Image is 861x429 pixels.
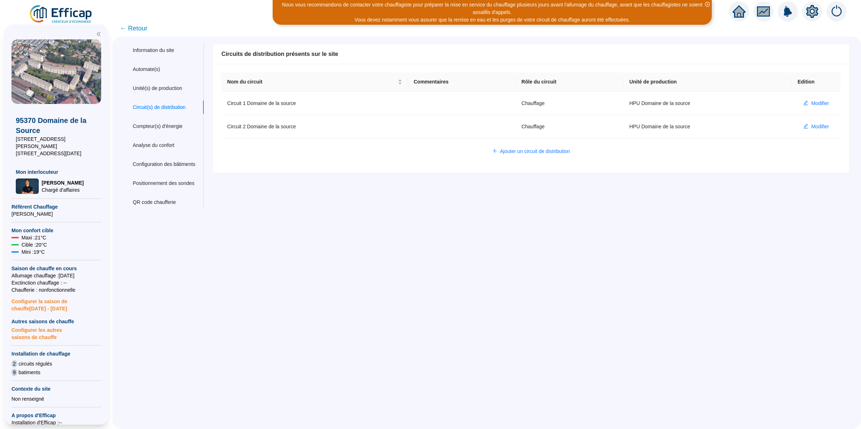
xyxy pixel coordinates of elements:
[516,92,624,115] td: Chauffage
[792,72,841,92] th: Edition
[778,1,798,22] img: alerts
[274,16,711,24] div: Vous devez notamment vous assurer que la remise en eau et les purges de votre circuit de chauffag...
[11,419,101,426] span: Installation d'Efficap : --
[492,148,497,153] span: plus
[16,178,39,194] img: Chargé d'affaires
[22,241,47,248] span: Cible : 20 °C
[408,72,516,92] th: Commentaires
[11,203,101,210] span: Référent Chauffage
[798,97,835,109] button: Modifier
[705,2,710,7] span: close-circle
[11,210,101,218] span: [PERSON_NAME]
[624,92,792,115] td: HPU Domaine de la source
[133,66,160,73] div: Automate(s)
[19,369,41,376] span: batiments
[11,395,101,402] div: Non renseigné
[29,4,94,24] img: efficap energie logo
[221,72,408,92] th: Nom du circuit
[11,369,17,376] span: 9
[11,325,101,341] span: Configurer les autres saisons de chauffe
[221,92,408,115] td: Circuit 1 Domaine de la source
[486,146,576,157] button: Ajouter un circuit de distribution
[11,412,101,419] span: A propos d'Efficap
[757,5,770,18] span: fund
[516,72,624,92] th: Rôle du circuit
[22,248,45,256] span: Mini : 19 °C
[11,294,101,312] span: Configurer la saison de chauffe [DATE] - [DATE]
[16,135,97,150] span: [STREET_ADDRESS][PERSON_NAME]
[11,279,101,286] span: Exctinction chauffage : --
[133,161,195,168] div: Configuration des bâtiments
[42,179,84,186] span: [PERSON_NAME]
[16,115,97,135] span: 95370 Domaine de la Source
[11,350,101,357] span: Installation de chauffage
[500,148,570,155] span: Ajouter un circuit de distribution
[16,150,97,157] span: [STREET_ADDRESS][DATE]
[11,286,101,294] span: Chaufferie : non fonctionnelle
[133,104,185,111] div: Circuit(s) de distribution
[11,227,101,234] span: Mon confort cible
[19,360,52,367] span: circuits régulés
[221,50,841,58] div: Circuits de distribution présents sur le site
[133,142,174,149] div: Analyse du confort
[221,115,408,138] td: Circuit 2 Domaine de la source
[120,23,147,33] span: ← Retour
[733,5,745,18] span: home
[803,100,808,105] span: edit
[227,78,396,86] span: Nom du circuit
[11,272,101,279] span: Allumage chauffage : [DATE]
[827,1,847,22] img: alerts
[42,186,84,194] span: Chargé d'affaires
[11,360,17,367] span: 2
[133,123,183,130] div: Compteur(s) d'énergie
[274,1,711,16] div: Nous vous recommandons de contacter votre chauffagiste pour préparer la mise en service du chauff...
[803,124,808,129] span: edit
[11,265,101,272] span: Saison de chauffe en cours
[133,47,174,54] div: Information du site
[624,115,792,138] td: HPU Domaine de la source
[516,115,624,138] td: Chauffage
[11,318,101,325] span: Autres saisons de chauffe
[133,85,182,92] div: Unité(s) de production
[806,5,819,18] span: setting
[811,123,829,130] span: Modifier
[96,32,101,37] span: double-left
[133,180,194,187] div: Positionnement des sondes
[11,385,101,392] span: Contexte du site
[16,168,97,176] span: Mon interlocuteur
[22,234,46,241] span: Maxi : 21 °C
[811,100,829,107] span: Modifier
[624,72,792,92] th: Unité de production
[133,199,176,206] div: QR code chaufferie
[798,121,835,132] button: Modifier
